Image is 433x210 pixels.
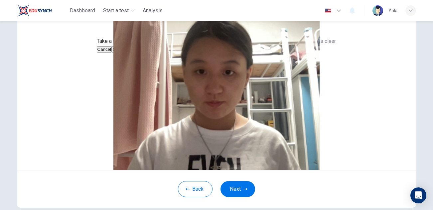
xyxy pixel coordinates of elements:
[100,5,137,17] button: Start a test
[178,181,213,197] button: Back
[324,8,332,13] img: en
[410,187,426,203] div: Open Intercom Messenger
[143,7,163,15] span: Analysis
[17,11,416,170] img: preview screemshot
[388,7,397,15] div: Yoki
[17,4,67,17] a: Rosedale logo
[70,7,95,15] span: Dashboard
[67,5,98,17] button: Dashboard
[372,5,383,16] img: Profile picture
[220,181,255,197] button: Next
[140,5,165,17] button: Analysis
[103,7,129,15] span: Start a test
[17,4,52,17] img: Rosedale logo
